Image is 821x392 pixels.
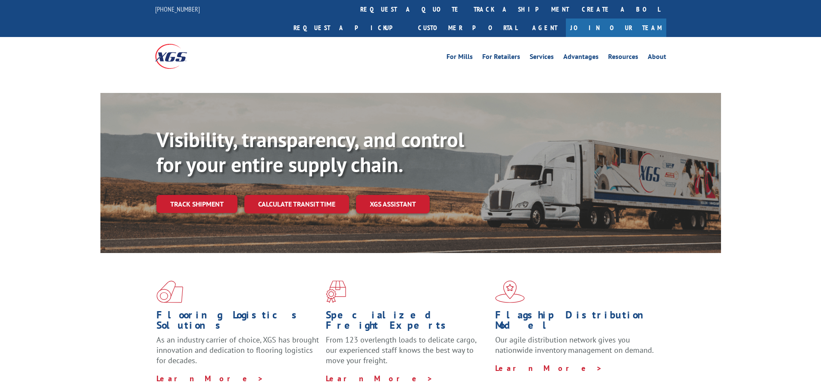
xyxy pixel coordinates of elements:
[495,335,654,355] span: Our agile distribution network gives you nationwide inventory management on demand.
[156,373,264,383] a: Learn More >
[356,195,430,213] a: XGS ASSISTANT
[156,195,237,213] a: Track shipment
[156,335,319,365] span: As an industry carrier of choice, XGS has brought innovation and dedication to flooring logistics...
[412,19,524,37] a: Customer Portal
[446,53,473,63] a: For Mills
[566,19,666,37] a: Join Our Team
[156,310,319,335] h1: Flooring Logistics Solutions
[530,53,554,63] a: Services
[495,281,525,303] img: xgs-icon-flagship-distribution-model-red
[326,281,346,303] img: xgs-icon-focused-on-flooring-red
[326,373,433,383] a: Learn More >
[287,19,412,37] a: Request a pickup
[648,53,666,63] a: About
[326,335,489,373] p: From 123 overlength loads to delicate cargo, our experienced staff knows the best way to move you...
[495,310,658,335] h1: Flagship Distribution Model
[608,53,638,63] a: Resources
[326,310,489,335] h1: Specialized Freight Experts
[563,53,599,63] a: Advantages
[482,53,520,63] a: For Retailers
[155,5,200,13] a: [PHONE_NUMBER]
[524,19,566,37] a: Agent
[244,195,349,213] a: Calculate transit time
[495,363,602,373] a: Learn More >
[156,281,183,303] img: xgs-icon-total-supply-chain-intelligence-red
[156,126,464,178] b: Visibility, transparency, and control for your entire supply chain.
